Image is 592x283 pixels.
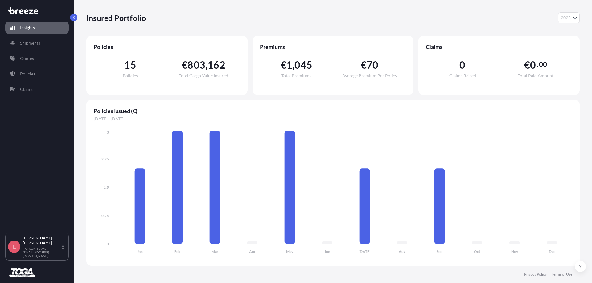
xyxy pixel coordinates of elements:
span: 0 [530,60,536,70]
span: 2025 [561,15,571,21]
img: organization-logo [8,268,37,278]
span: Claims Raised [449,74,476,78]
a: Privacy Policy [524,272,547,277]
span: Premiums [260,43,406,51]
span: Claims [426,43,572,51]
tspan: 0 [107,241,109,246]
span: € [281,60,286,70]
tspan: Aug [399,249,406,254]
span: Total Paid Amount [518,74,553,78]
span: 15 [124,60,136,70]
span: L [13,244,16,250]
a: Terms of Use [552,272,572,277]
span: . [537,62,538,67]
p: Insights [20,25,35,31]
tspan: Jan [137,249,143,254]
span: 70 [367,60,378,70]
p: Quotes [20,55,34,62]
a: Quotes [5,52,69,65]
a: Insights [5,22,69,34]
tspan: Jun [324,249,330,254]
span: 00 [539,62,547,67]
p: Insured Portfolio [86,13,146,23]
tspan: Apr [249,249,256,254]
p: Shipments [20,40,40,46]
span: Total Premiums [281,74,311,78]
tspan: Mar [212,249,218,254]
tspan: Nov [511,249,518,254]
a: Claims [5,83,69,95]
span: Policies Issued (€) [94,107,572,115]
span: Policies [123,74,138,78]
tspan: 2.25 [101,157,109,161]
tspan: May [286,249,294,254]
span: 045 [294,60,312,70]
span: 0 [459,60,465,70]
tspan: 3 [107,130,109,135]
span: , [292,60,294,70]
span: [DATE] - [DATE] [94,116,572,122]
span: 803 [187,60,205,70]
span: € [524,60,530,70]
span: € [361,60,367,70]
button: Year Selector [558,12,580,23]
tspan: Sep [437,249,442,254]
span: € [182,60,187,70]
tspan: 1.5 [104,185,109,190]
p: [PERSON_NAME][EMAIL_ADDRESS][DOMAIN_NAME] [23,247,61,258]
span: Average Premium Per Policy [342,74,397,78]
span: 1 [286,60,292,70]
p: [PERSON_NAME] [PERSON_NAME] [23,236,61,245]
tspan: 0.75 [101,213,109,218]
span: Policies [94,43,240,51]
span: Total Cargo Value Insured [179,74,228,78]
a: Policies [5,68,69,80]
p: Policies [20,71,35,77]
span: 162 [208,60,225,70]
p: Claims [20,86,33,92]
a: Shipments [5,37,69,49]
tspan: Oct [474,249,480,254]
tspan: Dec [549,249,555,254]
span: , [205,60,208,70]
tspan: [DATE] [359,249,371,254]
tspan: Feb [174,249,180,254]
